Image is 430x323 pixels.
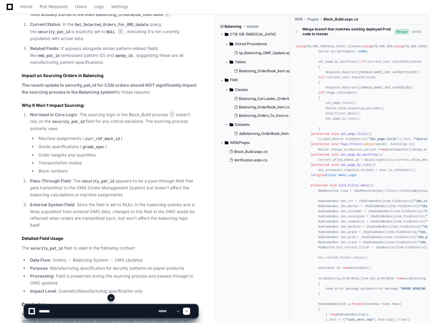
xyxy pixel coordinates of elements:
span: dsBalancing_OrderBook_Item.xsd [239,131,296,136]
button: Tables [225,57,290,67]
li: Transportation modes [37,160,198,166]
span: Verification.aspx.cs [234,158,268,163]
span: new [344,266,350,270]
code: Get_Selected_Orders_For_OMS_Update [74,22,150,28]
span: void [331,163,339,167]
strong: Purpose [30,266,48,271]
svg: Directory [225,139,228,146]
span: ( ) [313,142,413,146]
span: set_page_title [340,132,366,136]
span: sender, EventArgs e [364,142,411,146]
span: Classes [235,87,248,92]
li: Machine assignments ( ) [37,135,198,142]
li: Grade specifications ( ) [37,143,198,151]
span: Balancing [225,24,242,29]
strong: The recent update to security_pat_id for C3AI orders should NOT significantly impact the sourcing... [22,82,196,95]
h2: Impact on Sourcing Orders in Balancing [22,73,198,79]
svg: Directory [230,86,233,93]
span: set_page_by_role [340,163,370,167]
svg: Directory [230,121,233,128]
code: security_pat_id [29,246,64,251]
span: Block_Build.aspx.cs [323,17,358,22]
span: Tables [235,60,246,64]
span: using [394,45,404,48]
span: Settings [111,5,128,8]
span: new [381,148,387,151]
button: Balancing_OrderBook_Item.sql [232,67,291,75]
span: master [247,24,259,29]
span: Pull Requests [40,5,68,8]
div: Merge branch that matches existing deployed Prod code to master [302,27,394,36]
span: void [331,153,339,157]
svg: Directory [230,58,233,66]
code: security_pat_id [81,179,116,184]
button: Balancing_Orders_To_Source.cs [232,111,292,120]
span: WEB [295,17,303,22]
code: dandy_id [114,53,134,59]
button: sp_Balancing_OMP_Update.sql [232,49,291,57]
li: : Cosmetic/Manufacturing specification only [28,288,198,295]
p: for these reasons: [22,82,198,96]
li: Order weights and quantities [37,152,198,159]
span: 2 [118,28,124,34]
span: 3 [164,11,170,17]
code: NULL [105,30,116,35]
span: Datasets [235,122,250,127]
span: if [320,91,323,95]
div: [DATE] [412,30,422,34]
span: # Filter Menu Logic [313,173,357,177]
button: Balancing_CarLoader_OrderItem.cs [232,95,292,103]
code: security_pat_id [51,119,86,125]
span: Stored Procedures [235,42,267,46]
span: () [313,153,381,157]
span: Balancing_CarLoader_OrderItem.cs [239,96,300,101]
h3: Why It Won't Impact Sourcing: [22,102,198,108]
h2: Detailed Field Usage [22,235,198,241]
strong: Pass-Through Field [30,178,71,183]
span: void [331,132,339,136]
span: WEB/Pages [230,140,250,145]
span: protected [311,184,327,187]
span: if [361,60,364,64]
button: Verification.aspx.cs [227,156,282,164]
button: Block_Build.aspx.cs [227,148,282,156]
p: : In the query, the is explicitly set to , indicating it's not currently populated with actual data. [30,21,198,42]
svg: Directory [230,40,233,48]
strong: Processing [30,273,54,278]
p: The field is used in the following context: [22,245,198,252]
span: () [311,184,372,187]
strong: Data Flow [30,257,50,262]
strong: Impact Level [30,288,56,293]
button: Classes [225,85,290,95]
span: void [331,142,339,146]
button: Datasets [225,120,290,129]
li: : Manufacturing specification for security patterns on paper products [28,265,198,272]
span: region [314,173,326,177]
span: Logs [94,5,104,8]
span: Block_Build.aspx.cs [234,149,268,154]
span: Balancing_Orders_To_Source.cs [239,113,293,118]
strong: Related Fields [30,46,59,51]
span: 1000 [359,50,367,53]
code: security_pat_id [36,30,71,35]
span: void [329,184,337,187]
code: curr_ref_mach_id [84,136,121,142]
span: if [320,76,323,79]
button: CTB-DB-[MEDICAL_DATA] [220,30,286,39]
span: protected [313,153,329,157]
code: grade_spec [82,144,106,150]
li: : Orders → Balancing System → OMS Updates [28,257,198,264]
button: Balancing_OrderBook_Item.cs [232,103,292,111]
span: object [364,142,376,146]
svg: Directory [225,31,228,38]
code: emb_pat_id [37,53,61,59]
span: bind_filter_menu [339,184,368,187]
button: FWK [220,75,286,85]
span: "lbl_page_title" [368,137,398,141]
p: : The appears to be a pass-through field that gets transmitted to the OMS (Order Management Syste... [30,178,198,198]
span: () [313,163,374,167]
strong: not actually stored in the main Balancing_OrderBook_Item table [33,12,163,17]
span: Balancing_OrderBook_Item.cs [239,105,290,110]
span: Balancing_OrderBook_Item.sql [239,69,291,73]
p: : The sourcing logic in the Block_Build process doesn't rely on the field for any critical decisi... [30,111,198,132]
